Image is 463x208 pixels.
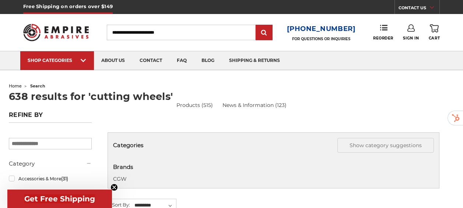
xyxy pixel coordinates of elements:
[176,102,213,108] a: Products (515)
[9,111,92,123] h5: Refine by
[113,163,434,171] h5: Brands
[373,36,393,41] span: Reorder
[337,138,434,153] button: Show category suggestions
[257,25,271,40] input: Submit
[24,194,95,203] span: Get Free Shipping
[61,176,68,181] span: (31)
[222,51,287,70] a: shipping & returns
[9,187,92,200] a: Bonded Cutting & Grinding
[113,176,127,182] a: CGW
[30,83,45,89] span: search
[94,51,132,70] a: about us
[373,24,393,40] a: Reorder
[113,138,434,153] h5: Categories
[429,36,440,41] span: Cart
[403,36,419,41] span: Sign In
[399,4,439,14] a: CONTACT US
[169,51,194,70] a: faq
[111,184,118,191] button: Close teaser
[23,20,89,45] img: Empire Abrasives
[429,24,440,41] a: Cart
[287,37,356,41] p: FOR QUESTIONS OR INQUIRIES
[222,101,287,109] a: News & Information (123)
[28,58,87,63] div: SHOP CATEGORIES
[287,24,356,34] a: [PHONE_NUMBER]
[132,51,169,70] a: contact
[7,190,112,208] div: Get Free ShippingClose teaser
[194,51,222,70] a: blog
[9,159,92,168] h5: Category
[9,91,454,101] h1: 638 results for 'cutting wheels'
[9,83,22,89] a: home
[9,172,92,185] a: Accessories & More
